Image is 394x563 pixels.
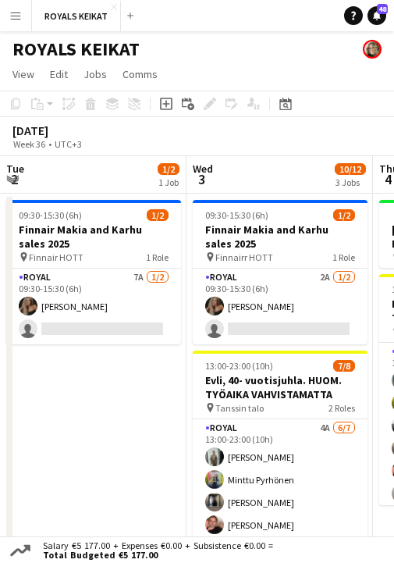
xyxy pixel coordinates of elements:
app-job-card: 09:30-15:30 (6h)1/2Finnair Makia and Karhu sales 2025 Finnairr HOTT1 RoleRoyal2A1/209:30-15:30 (6... [193,200,367,344]
span: 1/2 [147,209,169,221]
a: View [6,64,41,84]
span: Wed [193,162,213,176]
span: Total Budgeted €5 177.00 [43,551,273,560]
button: ROYALS KEIKAT [32,1,121,31]
span: 1/2 [158,163,179,175]
a: Comms [116,64,164,84]
h1: ROYALS KEIKAT [12,37,140,61]
span: Finnair HOTT [29,251,83,263]
h3: Finnair Makia and Karhu sales 2025 [6,223,181,251]
div: [DATE] [12,123,118,138]
app-job-card: 09:30-15:30 (6h)1/2Finnair Makia and Karhu sales 2025 Finnair HOTT1 RoleRoyal7A1/209:30-15:30 (6h... [6,200,181,344]
span: 13:00-23:00 (10h) [205,360,273,372]
span: Comms [122,67,158,81]
h3: Evli, 40- vuotisjuhla. HUOM. TYÖAIKA VAHVISTAMATTA [193,373,367,401]
span: Tue [6,162,24,176]
span: 2 [4,170,24,188]
span: View [12,67,34,81]
span: 1/2 [333,209,355,221]
a: 48 [367,6,386,25]
span: Week 36 [9,138,48,150]
span: 1 Role [146,251,169,263]
span: Jobs [83,67,107,81]
div: 3 Jobs [335,176,365,188]
span: 2 Roles [328,402,355,414]
span: Finnairr HOTT [215,251,273,263]
span: 09:30-15:30 (6h) [205,209,268,221]
h3: Finnair Makia and Karhu sales 2025 [193,223,367,251]
span: Edit [50,67,68,81]
span: 3 [190,170,213,188]
span: 1 Role [332,251,355,263]
div: UTC+3 [55,138,82,150]
app-card-role: Royal7A1/209:30-15:30 (6h)[PERSON_NAME] [6,269,181,344]
span: 48 [377,4,388,14]
div: Salary €5 177.00 + Expenses €0.00 + Subsistence €0.00 = [34,541,276,560]
app-card-role: Royal2A1/209:30-15:30 (6h)[PERSON_NAME] [193,269,367,344]
a: Jobs [77,64,113,84]
a: Edit [44,64,74,84]
span: Tanssin talo [215,402,264,414]
span: 09:30-15:30 (6h) [19,209,82,221]
app-user-avatar: Pauliina Aalto [363,40,382,59]
div: 1 Job [158,176,179,188]
span: 7/8 [333,360,355,372]
span: 10/12 [335,163,366,175]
